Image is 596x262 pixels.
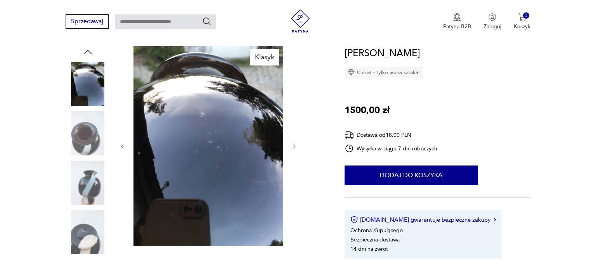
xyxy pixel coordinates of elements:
[66,111,110,155] img: Zdjęcie produktu Wazon Cynthia
[345,46,420,61] h1: [PERSON_NAME]
[289,9,312,33] img: Patyna - sklep z meblami i dekoracjami vintage
[350,227,403,234] li: Ochrona Kupującego
[133,46,283,246] img: Zdjęcie produktu Wazon Cynthia
[66,14,109,29] button: Sprzedawaj
[66,19,109,25] a: Sprzedawaj
[523,12,530,19] div: 0
[494,218,496,222] img: Ikona strzałki w prawo
[350,236,400,243] li: Bezpieczna dostawa
[489,13,496,21] img: Ikonka użytkownika
[66,62,110,106] img: Zdjęcie produktu Wazon Cynthia
[348,69,355,76] img: Ikona diamentu
[345,144,438,153] div: Wysyłka w ciągu 7 dni roboczych
[350,216,358,224] img: Ikona certyfikatu
[350,216,496,224] button: [DOMAIN_NAME] gwarantuje bezpieczne zakupy
[443,13,471,30] button: Patyna B2B
[483,13,501,30] button: Zaloguj
[514,13,530,30] button: 0Koszyk
[345,103,390,118] p: 1500,00 zł
[443,13,471,30] a: Ikona medaluPatyna B2B
[350,245,388,253] li: 14 dni na zwrot
[518,13,526,21] img: Ikona koszyka
[345,130,438,140] div: Dostawa od 18,00 PLN
[483,23,501,30] p: Zaloguj
[250,49,279,65] div: Klasyk
[66,160,110,205] img: Zdjęcie produktu Wazon Cynthia
[345,130,354,140] img: Ikona dostawy
[345,165,478,185] button: Dodaj do koszyka
[202,17,211,26] button: Szukaj
[453,13,461,22] img: Ikona medalu
[66,210,110,254] img: Zdjęcie produktu Wazon Cynthia
[345,67,423,78] div: Unikat - tylko jedna sztuka!
[443,23,471,30] p: Patyna B2B
[514,23,530,30] p: Koszyk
